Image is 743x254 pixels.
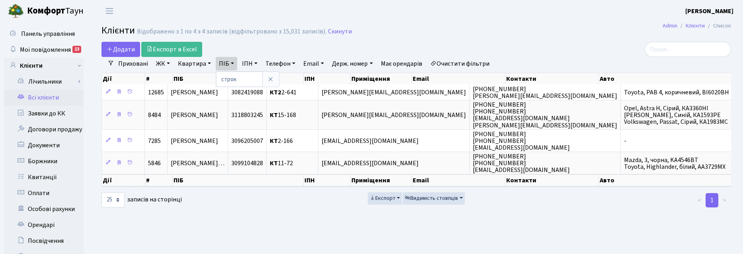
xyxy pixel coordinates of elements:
th: Email [412,73,505,84]
span: Додати [107,45,135,54]
a: Очистити фільтри [427,57,493,70]
img: logo.png [8,3,24,19]
a: [PERSON_NAME] [685,6,733,16]
span: Клієнти [101,23,135,37]
span: [EMAIL_ADDRESS][DOMAIN_NAME] [322,159,419,168]
th: Контакти [505,73,599,84]
span: 3099104828 [231,159,263,168]
span: Видимість стовпців [405,194,458,202]
span: Таун [27,4,84,18]
a: Мої повідомлення13 [4,42,84,58]
a: Скинути [328,28,352,35]
a: Лічильники [9,74,84,90]
span: [PHONE_NUMBER] [PHONE_NUMBER] [EMAIL_ADDRESS][DOMAIN_NAME] [473,152,570,174]
button: Експорт [368,192,402,205]
span: Toyota, РАВ 4, коричневий, ВІ6020ВН [624,88,729,97]
a: Заявки до КК [4,106,84,121]
a: Клієнти [686,21,705,30]
th: # [145,174,173,186]
span: Експорт [370,194,396,202]
a: 1 [706,193,718,207]
a: Посвідчення [4,233,84,249]
label: записів на сторінці [101,192,182,207]
a: Клієнти [4,58,84,74]
div: 13 [72,46,81,53]
th: Авто [599,174,731,186]
b: [PERSON_NAME] [685,7,733,16]
span: [PHONE_NUMBER] [PHONE_NUMBER] [EMAIL_ADDRESS][DOMAIN_NAME] [PERSON_NAME][EMAIL_ADDRESS][DOMAIN_NAME] [473,100,617,129]
span: [PERSON_NAME]… [171,159,224,168]
a: Квитанції [4,169,84,185]
input: Пошук... [645,42,731,57]
span: - [624,137,626,145]
span: [PERSON_NAME] [171,88,218,97]
span: [PERSON_NAME][EMAIL_ADDRESS][DOMAIN_NAME] [322,111,466,119]
th: Авто [599,73,731,84]
div: Відображено з 1 по 4 з 4 записів (відфільтровано з 15,031 записів). [137,28,326,35]
th: ІПН [304,73,351,84]
span: 5846 [148,159,161,168]
a: Email [300,57,327,70]
span: 2-166 [270,137,293,145]
a: ЖК [153,57,173,70]
select: записів на сторінці [101,192,125,207]
th: Контакти [505,174,599,186]
span: [PERSON_NAME][EMAIL_ADDRESS][DOMAIN_NAME] [322,88,466,97]
a: Експорт в Excel [141,42,202,57]
span: Opel, Astra H, Сірий, КА3360НІ [PERSON_NAME], Синій, КА1593РЕ Volkswagen, Passat, Сірий, КА1983МС [624,104,728,126]
span: [PERSON_NAME] [171,137,218,145]
a: Боржники [4,153,84,169]
span: 8484 [148,111,161,119]
li: Список [705,21,731,30]
span: Mazda, 3, чорна, KA4546BT Toyota, Highlander, білий, АА3729МХ [624,156,725,171]
span: 3096205007 [231,137,263,145]
a: Документи [4,137,84,153]
th: ІПН [304,174,351,186]
a: Оплати [4,185,84,201]
th: Дії [102,73,145,84]
nav: breadcrumb [651,18,743,34]
th: ПІБ [173,174,304,186]
th: ПІБ [173,73,304,84]
button: Видимість стовпців [403,192,465,205]
a: Держ. номер [329,57,376,70]
span: Мої повідомлення [20,45,71,54]
span: [EMAIL_ADDRESS][DOMAIN_NAME] [322,137,419,145]
b: КТ [270,137,278,145]
span: 2-641 [270,88,296,97]
a: Телефон [262,57,298,70]
span: 12685 [148,88,164,97]
span: [PHONE_NUMBER] [PHONE_NUMBER] [EMAIL_ADDRESS][DOMAIN_NAME] [473,130,570,152]
a: Admin [663,21,677,30]
a: Приховані [115,57,151,70]
th: # [145,73,173,84]
a: Додати [101,42,140,57]
a: Всі клієнти [4,90,84,106]
a: ПІБ [216,57,237,70]
a: Квартира [175,57,214,70]
a: Особові рахунки [4,201,84,217]
a: Договори продажу [4,121,84,137]
th: Email [412,174,505,186]
th: Приміщення [351,73,412,84]
span: [PERSON_NAME] [171,111,218,119]
span: Панель управління [21,29,75,38]
th: Приміщення [351,174,412,186]
span: 15-168 [270,111,296,119]
span: 3118803245 [231,111,263,119]
b: КТ2 [270,88,281,97]
a: Орендарі [4,217,84,233]
span: [PHONE_NUMBER] [PERSON_NAME][EMAIL_ADDRESS][DOMAIN_NAME] [473,85,617,100]
span: 7285 [148,137,161,145]
b: КТ [270,159,278,168]
button: Переключити навігацію [99,4,119,18]
th: Дії [102,174,145,186]
a: ІПН [239,57,261,70]
b: Комфорт [27,4,65,17]
span: 11-72 [270,159,293,168]
a: Панель управління [4,26,84,42]
span: 3082419088 [231,88,263,97]
a: Має орендарів [378,57,425,70]
b: КТ [270,111,278,119]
